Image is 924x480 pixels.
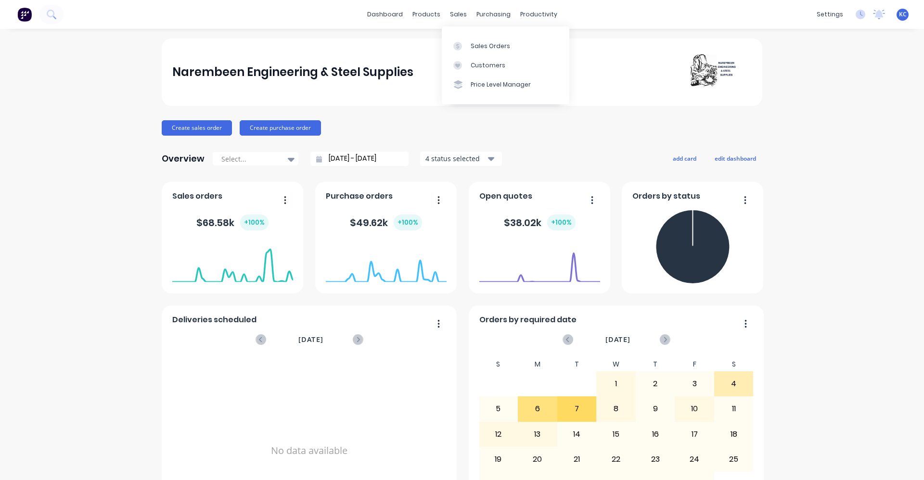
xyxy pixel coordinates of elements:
[675,447,714,471] div: 24
[17,7,32,22] img: Factory
[298,334,323,345] span: [DATE]
[632,190,700,202] span: Orders by status
[597,372,635,396] div: 1
[684,53,752,91] img: Narembeen Engineering & Steel Supplies
[636,422,675,446] div: 16
[714,357,754,371] div: S
[899,10,907,19] span: KC
[479,447,518,471] div: 19
[636,372,675,396] div: 2
[442,56,569,75] a: Customers
[515,7,562,22] div: productivity
[350,215,422,230] div: $ 49.62k
[471,80,531,89] div: Price Level Manager
[636,447,675,471] div: 23
[471,61,505,70] div: Customers
[558,397,596,421] div: 7
[812,7,848,22] div: settings
[715,422,753,446] div: 18
[715,447,753,471] div: 25
[172,190,222,202] span: Sales orders
[518,357,557,371] div: M
[472,7,515,22] div: purchasing
[558,422,596,446] div: 14
[394,215,422,230] div: + 100 %
[675,357,714,371] div: F
[715,397,753,421] div: 11
[596,357,636,371] div: W
[557,357,597,371] div: T
[420,152,502,166] button: 4 status selected
[471,42,510,51] div: Sales Orders
[326,190,393,202] span: Purchase orders
[196,215,269,230] div: $ 68.58k
[408,7,445,22] div: products
[547,215,576,230] div: + 100 %
[479,422,518,446] div: 12
[597,422,635,446] div: 15
[162,120,232,136] button: Create sales order
[675,397,714,421] div: 10
[636,357,675,371] div: T
[504,215,576,230] div: $ 38.02k
[172,314,257,326] span: Deliveries scheduled
[362,7,408,22] a: dashboard
[715,372,753,396] div: 4
[667,152,703,164] button: add card
[445,7,472,22] div: sales
[172,63,413,82] div: Narembeen Engineering & Steel Supplies
[425,153,486,164] div: 4 status selected
[708,152,762,164] button: edit dashboard
[479,357,518,371] div: S
[442,36,569,55] a: Sales Orders
[518,397,557,421] div: 6
[518,422,557,446] div: 13
[675,422,714,446] div: 17
[442,75,569,94] a: Price Level Manager
[675,372,714,396] div: 3
[597,447,635,471] div: 22
[240,215,269,230] div: + 100 %
[240,120,321,136] button: Create purchase order
[479,397,518,421] div: 5
[597,397,635,421] div: 8
[558,447,596,471] div: 21
[636,397,675,421] div: 9
[479,190,532,202] span: Open quotes
[605,334,630,345] span: [DATE]
[518,447,557,471] div: 20
[162,149,205,168] div: Overview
